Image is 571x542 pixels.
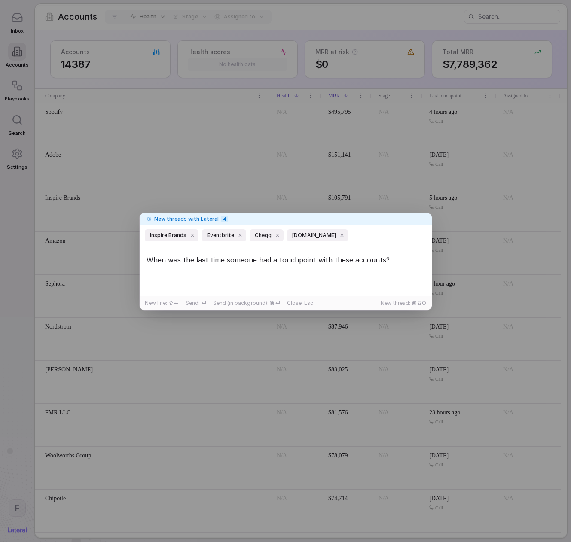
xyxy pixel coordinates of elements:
[287,300,313,307] span: Close: Esc
[221,216,228,222] span: 4
[255,232,272,239] span: Chegg
[154,216,219,222] span: New threads with Lateral
[292,232,336,239] span: [DOMAIN_NAME]
[381,300,426,307] span: New thread: ⌘⇧O
[145,300,179,307] span: New line: ⇧⏎
[186,300,206,307] span: Send: ⏎
[142,252,430,292] textarea: When was the last time someone had a touchpoint with these accounts?
[207,232,234,239] span: Eventbrite
[213,300,280,307] span: Send (in background): ⌘⏎
[150,232,186,239] span: Inspire Brands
